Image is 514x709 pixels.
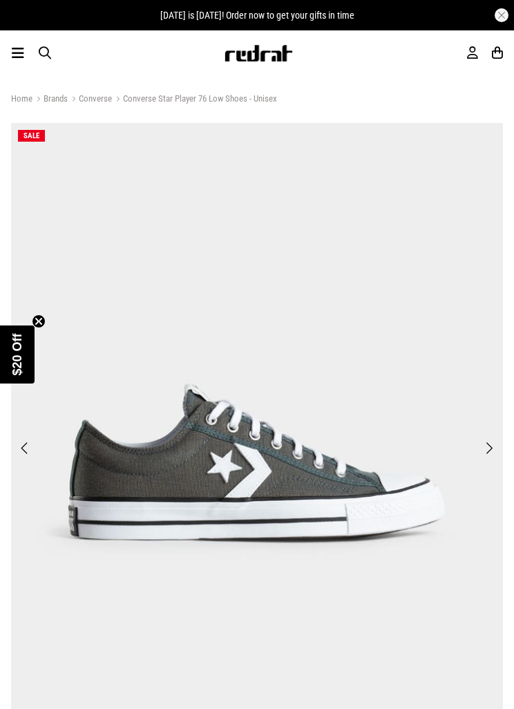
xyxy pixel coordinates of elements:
a: Converse [68,93,112,106]
span: $20 Off [10,333,24,375]
span: [DATE] is [DATE]! Order now to get your gifts in time [160,10,354,21]
img: Redrat logo [224,45,293,62]
a: Brands [32,93,68,106]
button: Previous [17,439,34,457]
button: Close teaser [32,314,46,328]
button: Next [480,439,497,457]
span: SALE [23,131,39,140]
a: Home [11,93,32,104]
a: Converse Star Player 76 Low Shoes - Unisex [112,93,277,106]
